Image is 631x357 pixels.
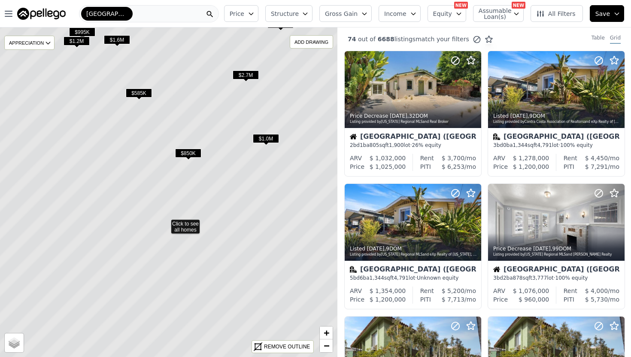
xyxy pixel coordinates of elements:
button: Structure [265,5,312,22]
span: $ 6,253 [442,163,464,170]
div: Price [493,295,508,304]
div: [GEOGRAPHIC_DATA] ([GEOGRAPHIC_DATA]) [493,133,619,142]
div: Price [350,295,364,304]
span: $1.0M [253,134,279,143]
span: 74 [348,36,356,43]
div: /mo [431,162,476,171]
div: Listing provided by [US_STATE] Regional MLS and [PERSON_NAME] Realty [493,252,620,257]
div: Price Decrease , 32 DOM [350,113,477,119]
div: ADD DRAWING [290,36,333,48]
a: Layers [5,333,24,352]
span: $ 5,730 [585,296,608,303]
span: 3,777 [532,275,547,281]
span: $ 1,200,000 [513,163,549,170]
div: ARV [350,154,362,162]
div: /mo [577,154,619,162]
button: Gross Gain [319,5,372,22]
span: 6688 [376,36,394,43]
span: $585K [126,88,152,98]
span: 805 [370,142,379,148]
div: Rent [420,287,434,295]
span: $ 1,076,000 [513,287,549,294]
div: Table [592,34,605,44]
span: Equity [433,9,452,18]
div: Listed , 9 DOM [493,113,620,119]
div: NEW [512,2,525,9]
span: Income [384,9,407,18]
span: $ 1,025,000 [370,163,406,170]
span: match your filters [416,35,469,43]
span: $ 4,450 [585,155,608,162]
span: [GEOGRAPHIC_DATA] [86,9,127,18]
span: 4,791 [537,142,552,148]
div: 3 bd 2 ba sqft lot · 100% equity [493,275,619,281]
div: Rent [564,287,577,295]
span: $ 1,278,000 [513,155,549,162]
div: 2 bd 1 ba sqft lot · 26% equity [350,142,476,149]
span: Structure [271,9,298,18]
button: All Filters [531,5,583,22]
span: $ 960,000 [519,296,549,303]
span: Save [595,9,610,18]
a: Price Decrease [DATE],32DOMListing provided by[US_STATE] Regional MLSand Real BrokerHouse[GEOGRAP... [344,51,481,177]
span: $ 4,000 [585,287,608,294]
span: $ 5,200 [442,287,464,294]
span: $ 1,354,000 [370,287,406,294]
div: /mo [434,287,476,295]
span: $ 7,713 [442,296,464,303]
div: ARV [350,287,362,295]
div: [GEOGRAPHIC_DATA] ([GEOGRAPHIC_DATA]) [350,266,476,275]
div: $2.7M [233,70,259,83]
button: Income [379,5,421,22]
a: Zoom out [320,339,333,352]
div: Listing provided by [US_STATE] Regional MLS and eXp Realty of [US_STATE], Inc. [350,252,477,257]
button: Equity [428,5,466,22]
span: 4,791 [394,275,408,281]
div: Price [493,162,508,171]
div: [GEOGRAPHIC_DATA] ([GEOGRAPHIC_DATA]) [350,133,476,142]
span: 1,344 [513,142,528,148]
img: Multifamily [493,133,500,140]
div: $585K [126,88,152,101]
span: Gross Gain [325,9,358,18]
span: $ 1,032,000 [370,155,406,162]
div: /mo [431,295,476,304]
div: Rent [420,154,434,162]
div: 3 bd 0 ba sqft lot · 100% equity [493,142,619,149]
div: PITI [420,295,431,304]
div: ARV [493,287,505,295]
span: $995K [69,27,95,37]
a: Listed [DATE],9DOMListing provided by[US_STATE] Regional MLSand eXp Realty of [US_STATE], Inc.Mul... [344,183,481,309]
span: 878 [513,275,523,281]
div: $1.0M [253,134,279,146]
span: $ 7,291 [585,163,608,170]
div: ARV [493,154,505,162]
div: /mo [577,287,619,295]
button: Price [224,5,258,22]
img: Multifamily [350,266,357,273]
div: /mo [574,162,619,171]
img: House [350,133,357,140]
span: Assumable Loan(s) [479,8,506,20]
span: $1.6M [104,35,130,44]
span: $ 3,700 [442,155,464,162]
span: All Filters [536,9,576,18]
div: $1.6M [104,35,130,48]
div: $1.2M [64,37,90,49]
time: 2025-08-08 00:39 [510,113,528,119]
span: 1,900 [389,142,403,148]
div: Listed , 9 DOM [350,245,477,252]
time: 2025-08-14 00:00 [390,113,407,119]
div: NEW [454,2,468,9]
a: Price Decrease [DATE],99DOMListing provided by[US_STATE] Regional MLSand [PERSON_NAME] RealtyHous... [488,183,624,309]
div: REMOVE OUTLINE [264,343,310,351]
div: Grid [610,34,621,44]
span: + [324,327,329,338]
span: 1,344 [370,275,384,281]
a: Listed [DATE],9DOMListing provided byContra Costa Association of Realtorsand eXp Realty of [US_ST... [488,51,624,177]
div: Price [350,162,364,171]
img: House [493,266,500,273]
div: $850K [175,149,201,161]
div: 5 bd 6 ba sqft lot · Unknown equity [350,275,476,281]
span: $ 1,200,000 [370,296,406,303]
